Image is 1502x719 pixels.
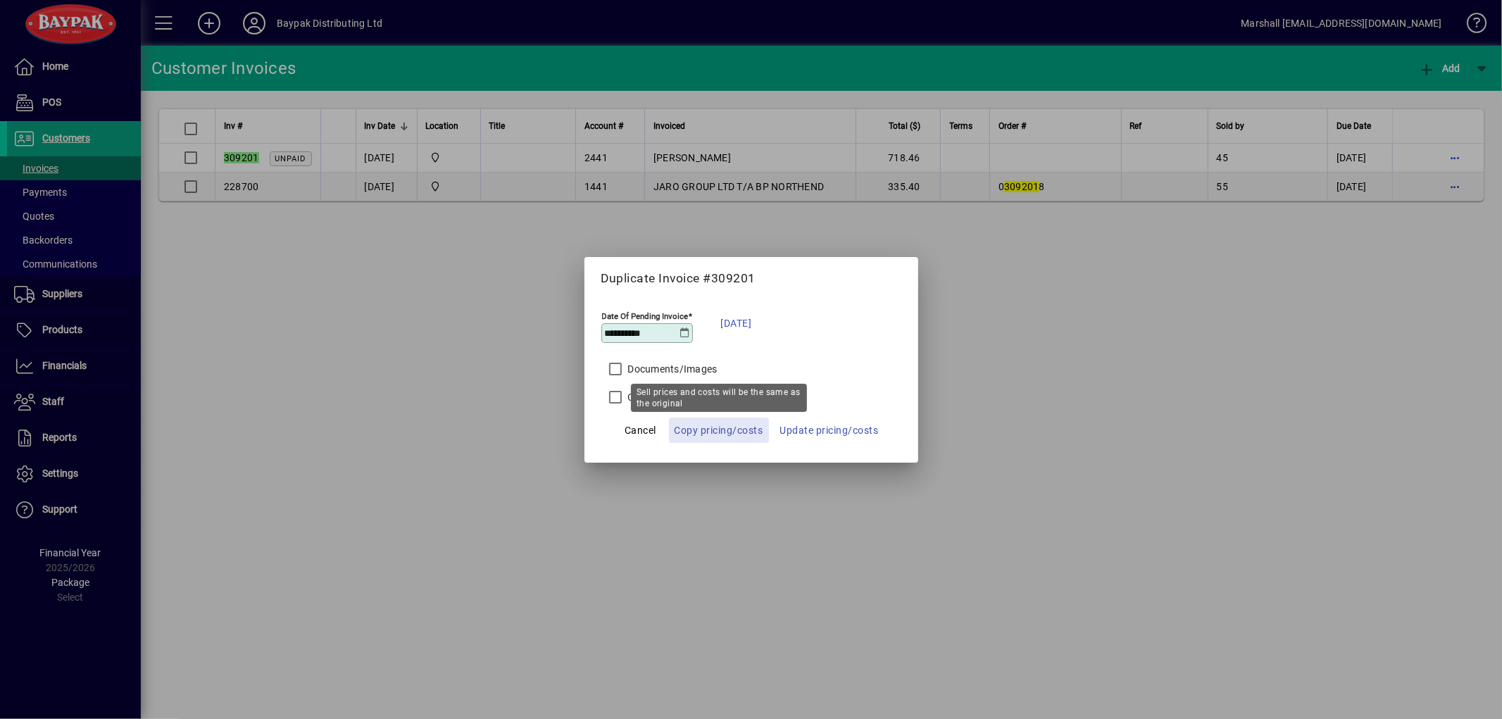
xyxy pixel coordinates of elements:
[714,306,759,341] button: [DATE]
[721,315,752,332] span: [DATE]
[775,418,884,443] button: Update pricing/costs
[625,362,718,376] label: Documents/Images
[601,271,901,286] h5: Duplicate Invoice #309201
[675,422,763,439] span: Copy pricing/costs
[602,311,689,320] mat-label: Date Of Pending Invoice
[625,422,656,439] span: Cancel
[780,422,879,439] span: Update pricing/costs
[631,384,807,412] div: Sell prices and costs will be the same as the original
[618,418,663,443] button: Cancel
[669,418,769,443] button: Copy pricing/costs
